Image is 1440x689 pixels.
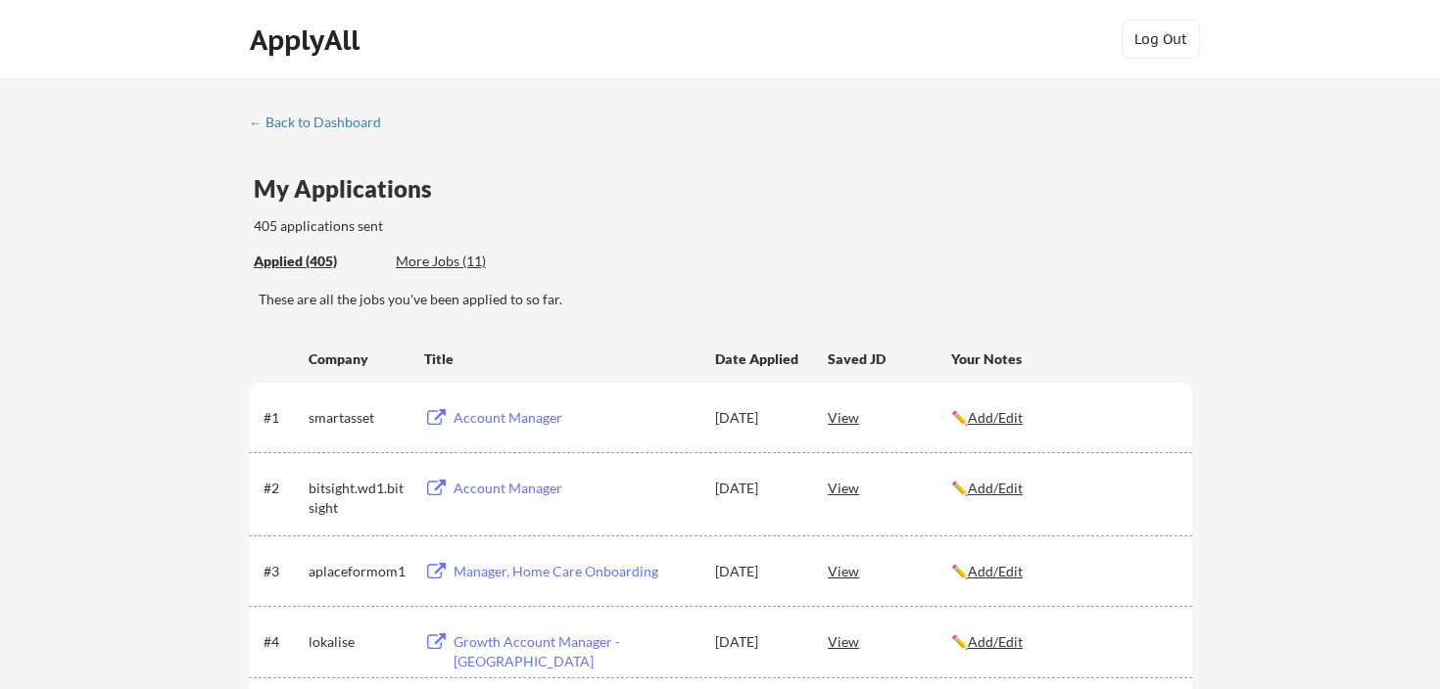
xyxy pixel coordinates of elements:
[968,563,1023,579] u: Add/Edit
[254,177,448,201] div: My Applications
[951,562,1175,581] div: ✏️
[454,562,696,581] div: Manager, Home Care Onboarding
[264,408,302,428] div: #1
[309,479,407,517] div: bitsight.wd1.bitsight
[454,479,696,498] div: Account Manager
[396,252,540,271] div: More Jobs (11)
[715,632,801,652] div: [DATE]
[309,632,407,652] div: lokalise
[968,480,1023,496] u: Add/Edit
[249,115,396,129] div: ← Back to Dashboard
[424,349,696,369] div: Title
[951,479,1175,498] div: ✏️
[250,23,365,57] div: ApplyAll
[254,252,381,271] div: Applied (405)
[309,562,407,581] div: aplaceformom1
[249,115,396,134] a: ← Back to Dashboard
[264,479,302,498] div: #2
[309,349,407,369] div: Company
[828,341,951,376] div: Saved JD
[1122,20,1200,59] button: Log Out
[828,399,951,435] div: View
[715,479,801,498] div: [DATE]
[951,349,1175,369] div: Your Notes
[259,290,1192,309] div: These are all the jobs you've been applied to so far.
[264,632,302,652] div: #4
[254,252,381,272] div: These are all the jobs you've been applied to so far.
[715,562,801,581] div: [DATE]
[309,408,407,428] div: smartasset
[254,216,633,236] div: 405 applications sent
[951,408,1175,428] div: ✏️
[396,252,540,272] div: These are job applications we think you'd be a good fit for, but couldn't apply you to automatica...
[828,553,951,588] div: View
[454,632,696,670] div: Growth Account Manager - [GEOGRAPHIC_DATA]
[264,562,302,581] div: #3
[828,623,951,659] div: View
[828,470,951,505] div: View
[715,408,801,428] div: [DATE]
[715,349,801,369] div: Date Applied
[968,409,1023,426] u: Add/Edit
[968,633,1023,650] u: Add/Edit
[454,408,696,428] div: Account Manager
[951,632,1175,652] div: ✏️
